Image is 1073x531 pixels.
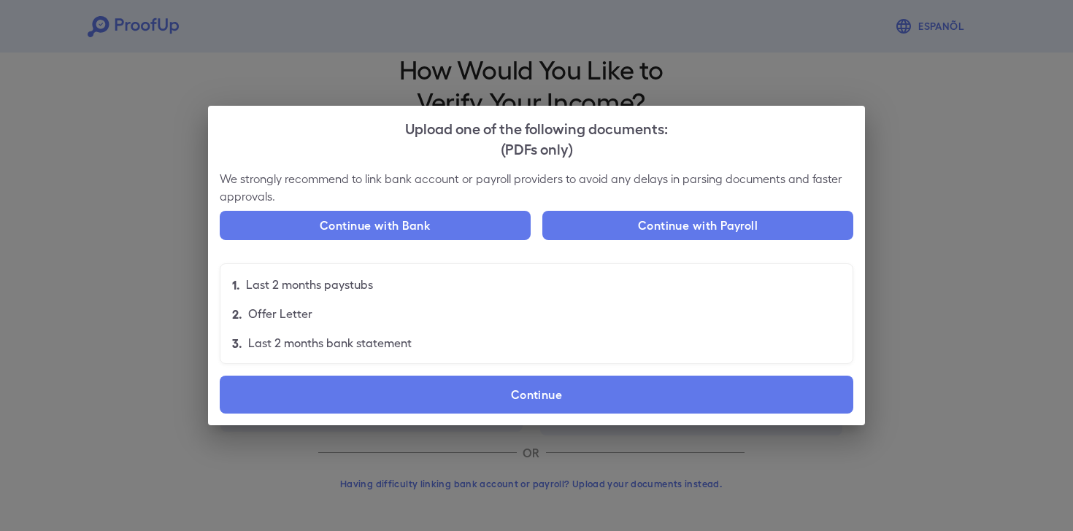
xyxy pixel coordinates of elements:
p: Last 2 months bank statement [248,334,412,352]
button: Continue with Bank [220,211,531,240]
div: (PDFs only) [220,138,853,158]
p: Offer Letter [248,305,312,322]
p: 2. [232,305,242,322]
p: Last 2 months paystubs [246,276,373,293]
p: 1. [232,276,240,293]
h2: Upload one of the following documents: [208,106,865,170]
p: We strongly recommend to link bank account or payroll providers to avoid any delays in parsing do... [220,170,853,205]
label: Continue [220,376,853,414]
button: Continue with Payroll [542,211,853,240]
p: 3. [232,334,242,352]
